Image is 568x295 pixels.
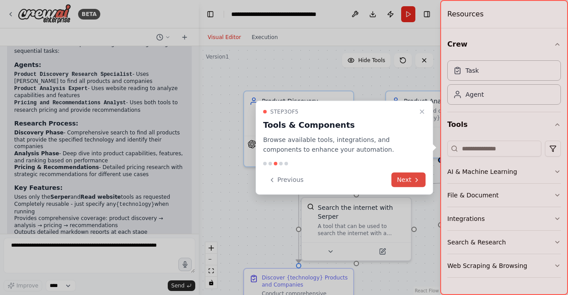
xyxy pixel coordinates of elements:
button: Previous [263,173,309,187]
p: Browse available tools, integrations, and components to enhance your automation. [263,134,415,155]
button: Hide left sidebar [204,8,217,20]
h3: Tools & Components [263,118,415,131]
button: Close walkthrough [417,106,427,117]
span: Step 3 of 5 [270,108,299,115]
button: Next [391,173,426,187]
